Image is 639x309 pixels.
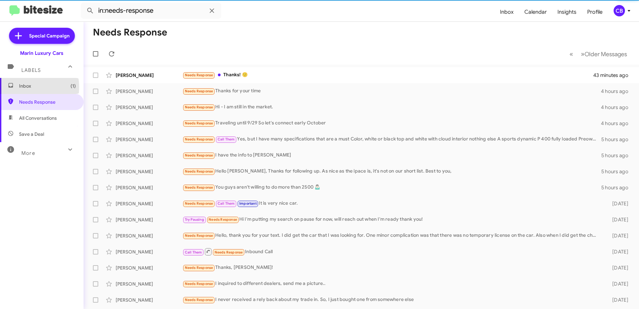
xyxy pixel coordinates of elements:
span: Call Them [185,250,202,254]
div: [DATE] [602,281,634,287]
div: I inquired to different dealers, send me a picture.. [182,280,602,288]
div: [PERSON_NAME] [116,297,182,303]
div: Hello [PERSON_NAME], Thanks for following up. As nice as the ipace is, it's not on our short list... [182,168,601,175]
input: Search [81,3,221,19]
span: Needs Response [185,169,213,174]
span: More [21,150,35,156]
div: I have the info to [PERSON_NAME] [182,151,601,159]
div: [PERSON_NAME] [116,265,182,271]
div: [PERSON_NAME] [116,184,182,191]
span: Needs Response [185,233,213,238]
div: Yes, but I have many specifications that are a must Color, white or black top and white with clou... [182,135,601,143]
div: [DATE] [602,265,634,271]
div: [PERSON_NAME] [116,168,182,175]
a: Calendar [519,2,552,22]
div: 5 hours ago [601,152,634,159]
div: 5 hours ago [601,136,634,143]
span: Important [239,201,257,206]
button: Next [577,47,631,61]
span: Needs Response [185,298,213,302]
div: Hi I'm putting my search on pause for now, will reach out when I'm ready thank you! [182,216,602,223]
div: It is very nice car. [182,200,602,207]
div: [PERSON_NAME] [116,281,182,287]
div: 43 minutes ago [594,72,634,79]
div: [DATE] [602,216,634,223]
div: Traveling until 9/29 So let's connect early October [182,119,601,127]
div: I never received a rely back about my trade in. So, I just bought one from somewhere else [182,296,602,304]
span: Needs Response [185,153,213,158]
div: 5 hours ago [601,184,634,191]
div: Hi - I am still in the market. [182,103,601,111]
span: Call Them [218,137,235,141]
div: Thanks for your time [182,87,601,95]
div: [DATE] [602,248,634,255]
a: Insights [552,2,582,22]
nav: Page navigation example [566,47,631,61]
span: Needs Response [185,266,213,270]
span: Needs Response [185,121,213,125]
div: [PERSON_NAME] [116,88,182,95]
div: Marin Luxury Cars [20,50,63,57]
span: Needs Response [185,282,213,286]
div: [PERSON_NAME] [116,72,182,79]
div: [PERSON_NAME] [116,136,182,143]
span: Needs Response [185,105,213,109]
div: You guys aren't willing to do more than 2500 🤷🏻‍♂️ [182,184,601,191]
span: Try Pausing [185,217,204,222]
div: Inbound Call [182,247,602,256]
span: Needs Response [19,99,76,105]
div: [DATE] [602,200,634,207]
div: 4 hours ago [601,104,634,111]
span: Save a Deal [19,131,44,137]
span: Labels [21,67,41,73]
h1: Needs Response [93,27,167,38]
span: Needs Response [215,250,243,254]
span: Needs Response [209,217,237,222]
a: Profile [582,2,608,22]
a: Special Campaign [9,28,75,44]
span: Needs Response [185,185,213,190]
div: [PERSON_NAME] [116,248,182,255]
span: Older Messages [585,50,627,58]
div: 4 hours ago [601,120,634,127]
div: Thanks, [PERSON_NAME]! [182,264,602,272]
span: Inbox [19,83,76,89]
span: Special Campaign [29,32,70,39]
div: [PERSON_NAME] [116,120,182,127]
div: 5 hours ago [601,168,634,175]
div: Hello, thank you for your text. I did get the car that I was looking for. One minor complication ... [182,232,602,239]
span: Call Them [218,201,235,206]
div: 4 hours ago [601,88,634,95]
span: Needs Response [185,137,213,141]
span: Needs Response [185,201,213,206]
div: [PERSON_NAME] [116,216,182,223]
div: [DATE] [602,297,634,303]
span: Needs Response [185,73,213,77]
div: [PERSON_NAME] [116,232,182,239]
div: [DATE] [602,232,634,239]
a: Inbox [495,2,519,22]
span: Needs Response [185,89,213,93]
div: [PERSON_NAME] [116,104,182,111]
div: CB [614,5,625,16]
span: All Conversations [19,115,57,121]
div: [PERSON_NAME] [116,200,182,207]
button: CB [608,5,632,16]
span: » [581,50,585,58]
span: « [569,50,573,58]
button: Previous [565,47,577,61]
div: [PERSON_NAME] [116,152,182,159]
span: (1) [71,83,76,89]
div: Thanks! 🙂 [182,71,594,79]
